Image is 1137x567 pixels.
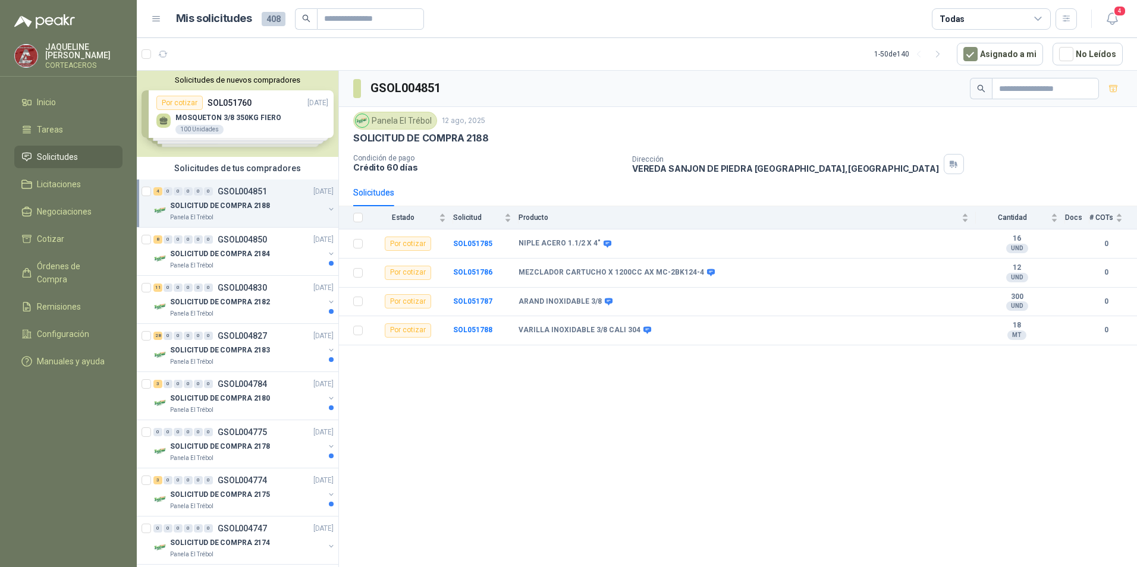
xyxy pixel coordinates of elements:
span: search [977,84,985,93]
img: Company Logo [153,348,168,362]
div: 3 [153,476,162,484]
div: 0 [184,524,193,533]
span: Licitaciones [37,178,81,191]
a: Remisiones [14,295,123,318]
div: 11 [153,283,162,292]
a: 0 0 0 0 0 0 GSOL004775[DATE] Company LogoSOLICITUD DE COMPRA 2178Panela El Trébol [153,425,336,463]
div: MT [1007,330,1026,340]
a: 28 0 0 0 0 0 GSOL004827[DATE] Company LogoSOLICITUD DE COMPRA 2183Panela El Trébol [153,329,336,367]
span: Manuales y ayuda [37,355,105,368]
div: 0 [204,283,213,292]
a: Licitaciones [14,173,123,196]
p: SOLICITUD DE COMPRA 2178 [170,441,270,452]
div: UND [1006,244,1028,253]
th: Estado [370,206,453,229]
span: Negociaciones [37,205,92,218]
div: Todas [940,12,965,26]
p: [DATE] [313,427,334,438]
img: Company Logo [153,492,168,506]
div: 0 [184,476,193,484]
a: 4 0 0 0 0 0 GSOL004851[DATE] Company LogoSOLICITUD DE COMPRA 2188Panela El Trébol [153,184,336,222]
p: Panela El Trébol [170,213,213,222]
div: 0 [174,235,183,244]
p: SOLICITUD DE COMPRA 2175 [170,489,270,500]
div: 0 [194,235,203,244]
div: 0 [174,332,183,340]
div: 0 [184,380,193,388]
span: Solicitudes [37,150,78,163]
div: 0 [164,476,172,484]
p: GSOL004747 [218,524,267,533]
p: JAQUELINE [PERSON_NAME] [45,43,123,59]
p: [DATE] [313,523,334,534]
div: 4 [153,187,162,196]
div: 0 [164,283,172,292]
div: 0 [204,428,213,436]
p: SOLICITUD DE COMPRA 2180 [170,393,270,404]
img: Company Logo [356,114,369,127]
span: Producto [519,213,959,222]
div: 0 [204,187,213,196]
div: 0 [204,476,213,484]
span: Remisiones [37,300,81,313]
a: 11 0 0 0 0 0 GSOL004830[DATE] Company LogoSOLICITUD DE COMPRA 2182Panela El Trébol [153,281,336,319]
p: Panela El Trébol [170,309,213,319]
img: Company Logo [153,444,168,458]
p: Condición de pago [353,154,623,162]
div: 0 [194,332,203,340]
img: Company Logo [153,396,168,410]
span: 408 [262,12,285,26]
div: 8 [153,235,162,244]
th: # COTs [1089,206,1137,229]
a: Órdenes de Compra [14,255,123,291]
div: Por cotizar [385,323,431,338]
div: 0 [164,524,172,533]
div: Panela El Trébol [353,112,437,130]
b: 18 [976,321,1058,330]
b: 0 [1089,267,1123,278]
span: Órdenes de Compra [37,260,111,286]
p: Panela El Trébol [170,405,213,415]
div: 0 [184,283,193,292]
a: 3 0 0 0 0 0 GSOL004784[DATE] Company LogoSOLICITUD DE COMPRA 2180Panela El Trébol [153,377,336,415]
p: GSOL004830 [218,283,267,292]
span: Tareas [37,123,63,136]
div: 0 [164,332,172,340]
b: ARAND INOXIDABLE 3/8 [519,297,602,307]
b: 300 [976,292,1058,302]
div: 0 [194,428,203,436]
span: Inicio [37,96,56,109]
p: Panela El Trébol [170,502,213,511]
img: Company Logo [153,540,168,555]
p: Panela El Trébol [170,357,213,367]
div: 0 [204,235,213,244]
b: VARILLA INOXIDABLE 3/8 CALI 304 [519,326,640,335]
div: Solicitudes [353,186,394,199]
div: 0 [174,476,183,484]
b: 0 [1089,296,1123,307]
div: 0 [153,524,162,533]
p: GSOL004851 [218,187,267,196]
p: GSOL004775 [218,428,267,436]
p: [DATE] [313,234,334,245]
p: GSOL004784 [218,380,267,388]
p: GSOL004850 [218,235,267,244]
p: [DATE] [313,186,334,197]
a: Configuración [14,323,123,345]
p: 12 ago, 2025 [442,115,485,127]
div: Por cotizar [385,266,431,280]
p: [DATE] [313,379,334,390]
p: SOLICITUD DE COMPRA 2174 [170,537,270,549]
p: SOLICITUD DE COMPRA 2183 [170,345,270,356]
div: 0 [194,380,203,388]
div: 0 [153,428,162,436]
div: 0 [184,235,193,244]
div: 0 [184,187,193,196]
th: Docs [1065,206,1089,229]
th: Cantidad [976,206,1065,229]
a: Manuales y ayuda [14,350,123,373]
div: 0 [194,283,203,292]
div: 0 [164,187,172,196]
a: SOL051785 [453,240,492,248]
p: Panela El Trébol [170,453,213,463]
